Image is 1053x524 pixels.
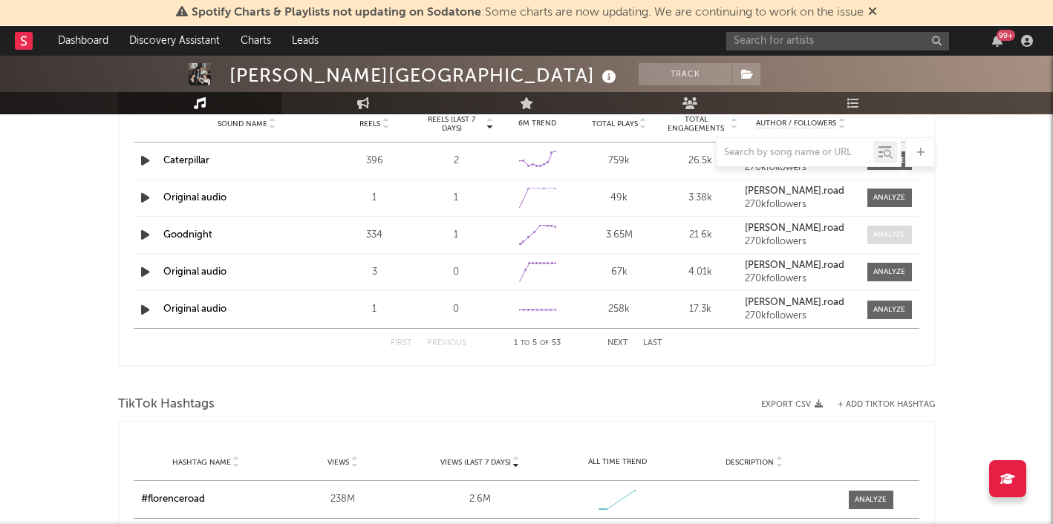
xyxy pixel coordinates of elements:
[745,261,844,270] strong: [PERSON_NAME].road
[192,7,864,19] span: : Some charts are now updating. We are continuing to work on the issue
[745,186,844,196] strong: [PERSON_NAME].road
[745,237,856,247] div: 270k followers
[607,339,628,347] button: Next
[745,163,856,173] div: 270k followers
[838,401,935,409] button: + Add TikTok Hashtag
[391,339,412,347] button: First
[540,340,549,347] span: of
[664,191,738,206] div: 3.38k
[664,228,738,243] div: 21.6k
[419,265,493,280] div: 0
[218,119,267,128] span: Sound Name
[726,32,949,50] input: Search for artists
[726,458,774,467] span: Description
[163,193,226,203] a: Original audio
[337,228,411,243] div: 334
[192,7,481,19] span: Spotify Charts & Playlists not updating on Sodatone
[172,458,231,467] span: Hashtag Name
[415,492,545,507] div: 2.6M
[745,200,856,210] div: 270k followers
[419,228,493,243] div: 1
[582,265,656,280] div: 67k
[278,492,408,507] div: 238M
[745,186,856,197] a: [PERSON_NAME].road
[664,115,729,133] span: Total Engagements
[745,311,856,321] div: 270k followers
[229,63,620,88] div: [PERSON_NAME][GEOGRAPHIC_DATA]
[281,26,329,56] a: Leads
[359,119,380,128] span: Reels
[163,230,212,240] a: Goodnight
[761,400,823,409] button: Export CSV
[997,30,1015,41] div: 99 +
[868,7,877,19] span: Dismiss
[337,191,411,206] div: 1
[163,304,226,314] a: Original audio
[496,335,578,353] div: 1 5 53
[745,261,856,271] a: [PERSON_NAME].road
[582,191,656,206] div: 49k
[230,26,281,56] a: Charts
[141,494,205,504] a: #florenceroad
[745,298,844,307] strong: [PERSON_NAME].road
[552,456,682,468] div: All Time Trend
[664,265,738,280] div: 4.01k
[745,223,856,234] a: [PERSON_NAME].road
[118,396,215,413] span: TikTok Hashtags
[592,119,638,128] span: Total Plays
[745,298,856,308] a: [PERSON_NAME].road
[427,339,466,347] button: Previous
[337,265,411,280] div: 3
[745,223,844,233] strong: [PERSON_NAME].road
[521,340,529,347] span: to
[643,339,662,347] button: Last
[419,115,484,133] span: Reels (last 7 days)
[337,302,411,317] div: 1
[327,458,349,467] span: Views
[823,401,935,409] button: + Add TikTok Hashtag
[992,35,1003,47] button: 99+
[745,274,856,284] div: 270k followers
[440,458,511,467] span: Views (last 7 days)
[419,302,493,317] div: 0
[419,191,493,206] div: 1
[48,26,119,56] a: Dashboard
[501,118,575,129] div: 6M Trend
[639,63,731,85] button: Track
[119,26,230,56] a: Discovery Assistant
[163,267,226,277] a: Original audio
[582,228,656,243] div: 3.65M
[717,147,873,159] input: Search by song name or URL
[664,302,738,317] div: 17.3k
[756,119,836,128] span: Author / Followers
[582,302,656,317] div: 258k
